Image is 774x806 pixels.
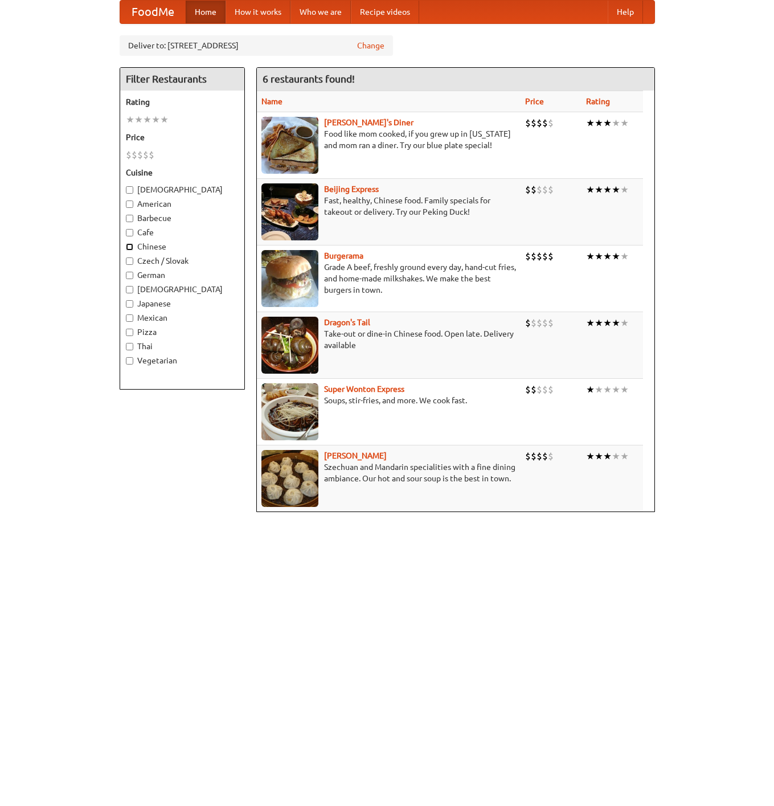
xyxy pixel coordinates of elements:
[612,183,620,196] li: ★
[525,317,531,329] li: $
[137,149,143,161] li: $
[537,117,542,129] li: $
[126,329,133,336] input: Pizza
[324,384,404,394] a: Super Wonton Express
[126,149,132,161] li: $
[143,149,149,161] li: $
[351,1,419,23] a: Recipe videos
[620,450,629,463] li: ★
[120,68,244,91] h4: Filter Restaurants
[226,1,290,23] a: How it works
[261,383,318,440] img: superwonton.jpg
[612,117,620,129] li: ★
[586,117,595,129] li: ★
[126,326,239,338] label: Pizza
[525,383,531,396] li: $
[126,255,239,267] label: Czech / Slovak
[261,97,282,106] a: Name
[531,117,537,129] li: $
[126,298,239,309] label: Japanese
[261,117,318,174] img: sallys.jpg
[595,450,603,463] li: ★
[537,383,542,396] li: $
[603,250,612,263] li: ★
[126,341,239,352] label: Thai
[620,183,629,196] li: ★
[261,461,516,484] p: Szechuan and Mandarin specialities with a fine dining ambiance. Our hot and sour soup is the best...
[126,132,239,143] h5: Price
[525,117,531,129] li: $
[595,317,603,329] li: ★
[537,250,542,263] li: $
[537,183,542,196] li: $
[620,117,629,129] li: ★
[595,183,603,196] li: ★
[525,183,531,196] li: $
[261,450,318,507] img: shandong.jpg
[261,317,318,374] img: dragon.jpg
[134,113,143,126] li: ★
[586,183,595,196] li: ★
[324,451,387,460] a: [PERSON_NAME]
[542,450,548,463] li: $
[263,73,355,84] ng-pluralize: 6 restaurants found!
[531,183,537,196] li: $
[531,250,537,263] li: $
[603,450,612,463] li: ★
[126,300,133,308] input: Japanese
[126,215,133,222] input: Barbecue
[126,198,239,210] label: American
[542,317,548,329] li: $
[261,250,318,307] img: burgerama.jpg
[324,118,413,127] a: [PERSON_NAME]'s Diner
[586,450,595,463] li: ★
[595,383,603,396] li: ★
[548,450,554,463] li: $
[126,201,133,208] input: American
[149,149,154,161] li: $
[525,97,544,106] a: Price
[548,250,554,263] li: $
[612,450,620,463] li: ★
[186,1,226,23] a: Home
[324,251,363,260] a: Burgerama
[542,183,548,196] li: $
[126,186,133,194] input: [DEMOGRAPHIC_DATA]
[126,241,239,252] label: Chinese
[531,383,537,396] li: $
[612,250,620,263] li: ★
[126,284,239,295] label: [DEMOGRAPHIC_DATA]
[542,117,548,129] li: $
[261,128,516,151] p: Food like mom cooked, if you grew up in [US_STATE] and mom ran a diner. Try our blue plate special!
[586,317,595,329] li: ★
[537,450,542,463] li: $
[126,355,239,366] label: Vegetarian
[548,183,554,196] li: $
[126,229,133,236] input: Cafe
[324,185,379,194] a: Beijing Express
[126,96,239,108] h5: Rating
[542,383,548,396] li: $
[126,113,134,126] li: ★
[126,257,133,265] input: Czech / Slovak
[261,195,516,218] p: Fast, healthy, Chinese food. Family specials for takeout or delivery. Try our Peking Duck!
[595,117,603,129] li: ★
[603,317,612,329] li: ★
[612,383,620,396] li: ★
[620,317,629,329] li: ★
[603,117,612,129] li: ★
[612,317,620,329] li: ★
[531,317,537,329] li: $
[126,184,239,195] label: [DEMOGRAPHIC_DATA]
[324,318,370,327] a: Dragon's Tail
[608,1,643,23] a: Help
[261,328,516,351] p: Take-out or dine-in Chinese food. Open late. Delivery available
[126,343,133,350] input: Thai
[620,383,629,396] li: ★
[548,117,554,129] li: $
[126,269,239,281] label: German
